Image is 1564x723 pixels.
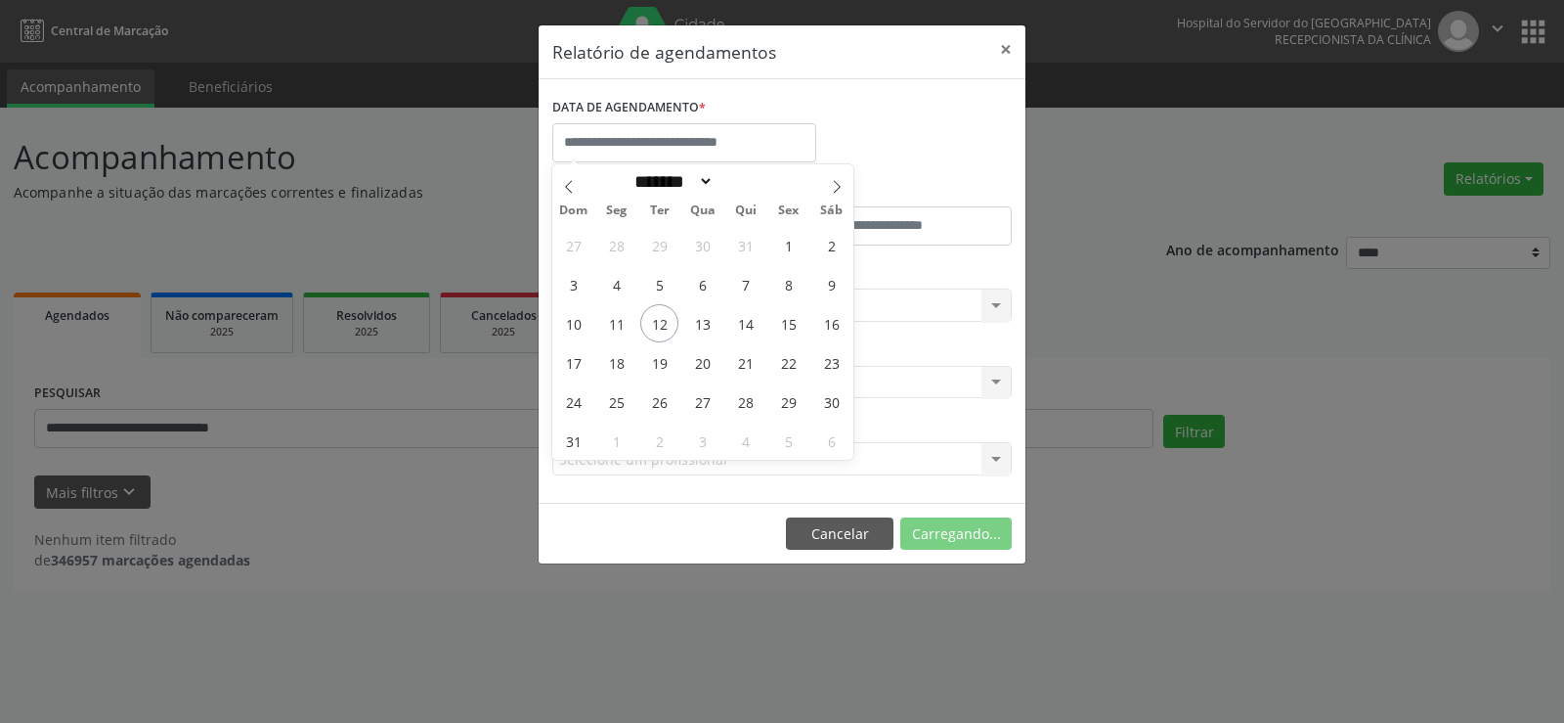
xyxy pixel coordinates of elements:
span: Sex [767,204,810,217]
span: Julho 28, 2025 [597,226,635,264]
span: Agosto 15, 2025 [769,304,807,342]
span: Agosto 10, 2025 [554,304,592,342]
button: Close [986,25,1025,73]
span: Agosto 20, 2025 [683,343,721,382]
span: Agosto 13, 2025 [683,304,721,342]
span: Agosto 11, 2025 [597,304,635,342]
span: Agosto 1, 2025 [769,226,807,264]
span: Agosto 30, 2025 [812,383,850,421]
span: Julho 29, 2025 [640,226,678,264]
span: Setembro 1, 2025 [597,422,635,460]
span: Agosto 3, 2025 [554,265,592,303]
span: Agosto 24, 2025 [554,383,592,421]
span: Julho 31, 2025 [726,226,764,264]
span: Julho 30, 2025 [683,226,721,264]
span: Dom [552,204,595,217]
span: Setembro 4, 2025 [726,422,764,460]
span: Setembro 6, 2025 [812,422,850,460]
span: Agosto 5, 2025 [640,265,678,303]
span: Agosto 25, 2025 [597,383,635,421]
select: Month [628,171,714,192]
span: Agosto 12, 2025 [640,304,678,342]
span: Agosto 27, 2025 [683,383,721,421]
span: Agosto 29, 2025 [769,383,807,421]
span: Agosto 6, 2025 [683,265,721,303]
input: Year [714,171,778,192]
span: Agosto 31, 2025 [554,422,592,460]
span: Agosto 16, 2025 [812,304,850,342]
span: Agosto 18, 2025 [597,343,635,382]
span: Setembro 3, 2025 [683,422,721,460]
span: Setembro 5, 2025 [769,422,807,460]
span: Agosto 23, 2025 [812,343,850,382]
span: Agosto 17, 2025 [554,343,592,382]
span: Seg [595,204,638,217]
button: Cancelar [786,518,893,551]
span: Qui [724,204,767,217]
span: Ter [638,204,681,217]
span: Agosto 28, 2025 [726,383,764,421]
span: Setembro 2, 2025 [640,422,678,460]
span: Agosto 19, 2025 [640,343,678,382]
span: Agosto 21, 2025 [726,343,764,382]
button: Carregando... [900,518,1012,551]
span: Qua [681,204,724,217]
span: Julho 27, 2025 [554,226,592,264]
span: Agosto 26, 2025 [640,383,678,421]
span: Sáb [810,204,853,217]
label: DATA DE AGENDAMENTO [552,93,706,123]
span: Agosto 2, 2025 [812,226,850,264]
span: Agosto 9, 2025 [812,265,850,303]
h5: Relatório de agendamentos [552,39,776,65]
span: Agosto 14, 2025 [726,304,764,342]
span: Agosto 7, 2025 [726,265,764,303]
span: Agosto 8, 2025 [769,265,807,303]
label: ATÉ [787,176,1012,206]
span: Agosto 4, 2025 [597,265,635,303]
span: Agosto 22, 2025 [769,343,807,382]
